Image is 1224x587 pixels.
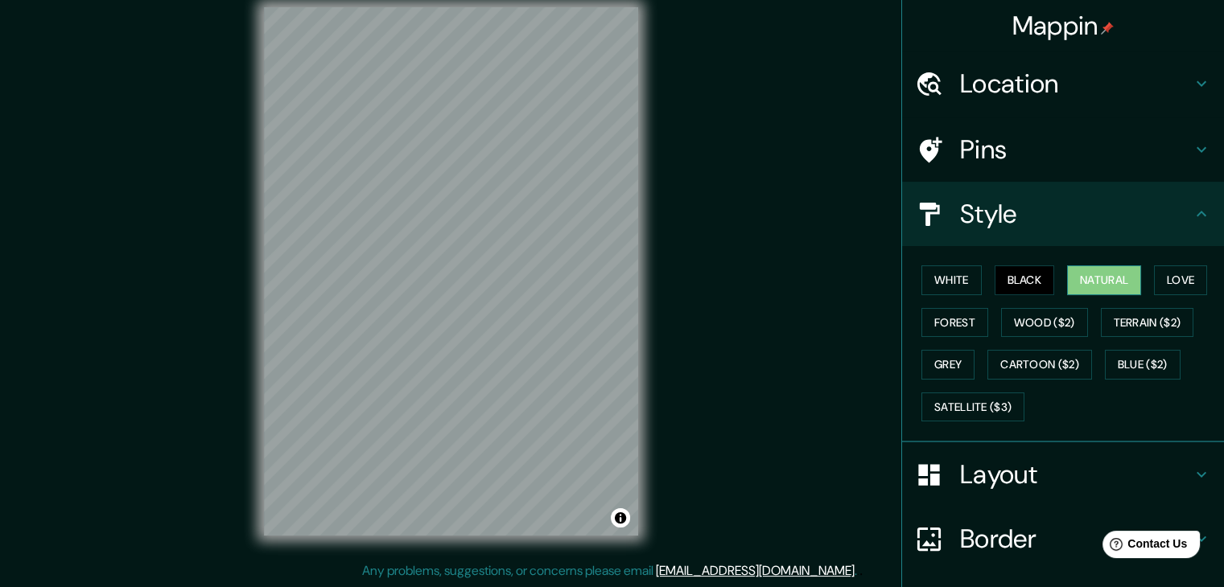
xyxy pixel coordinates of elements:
[1067,265,1141,295] button: Natural
[960,68,1192,100] h4: Location
[656,562,855,579] a: [EMAIL_ADDRESS][DOMAIN_NAME]
[857,561,859,581] div: .
[960,458,1192,491] h4: Layout
[902,442,1224,507] div: Layout
[1105,350,1181,380] button: Blue ($2)
[960,133,1192,166] h4: Pins
[362,561,857,581] p: Any problems, suggestions, or concerns please email .
[921,265,982,295] button: White
[1012,10,1115,42] h4: Mappin
[987,350,1092,380] button: Cartoon ($2)
[995,265,1055,295] button: Black
[902,182,1224,246] div: Style
[859,561,863,581] div: .
[902,117,1224,182] div: Pins
[921,350,975,380] button: Grey
[1001,308,1088,338] button: Wood ($2)
[902,507,1224,571] div: Border
[1081,524,1206,569] iframe: Help widget launcher
[921,308,988,338] button: Forest
[960,198,1192,230] h4: Style
[921,392,1024,422] button: Satellite ($3)
[960,523,1192,555] h4: Border
[1101,22,1114,35] img: pin-icon.png
[611,508,630,527] button: Toggle attribution
[1154,265,1207,295] button: Love
[264,7,638,536] canvas: Map
[1101,308,1194,338] button: Terrain ($2)
[902,51,1224,116] div: Location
